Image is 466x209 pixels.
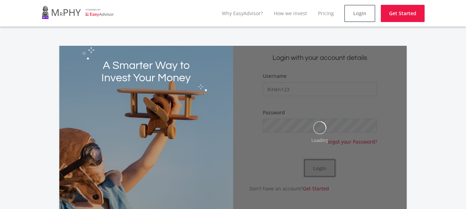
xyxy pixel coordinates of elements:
h2: A Smarter Way to Invest Your Money [94,60,198,84]
img: oval.svg [313,121,326,134]
a: Login [344,5,375,22]
a: Why EasyAdvisor? [222,10,263,17]
div: Loading [311,137,328,144]
a: Pricing [318,10,334,17]
a: Get Started [381,5,425,22]
a: How we invest [274,10,307,17]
